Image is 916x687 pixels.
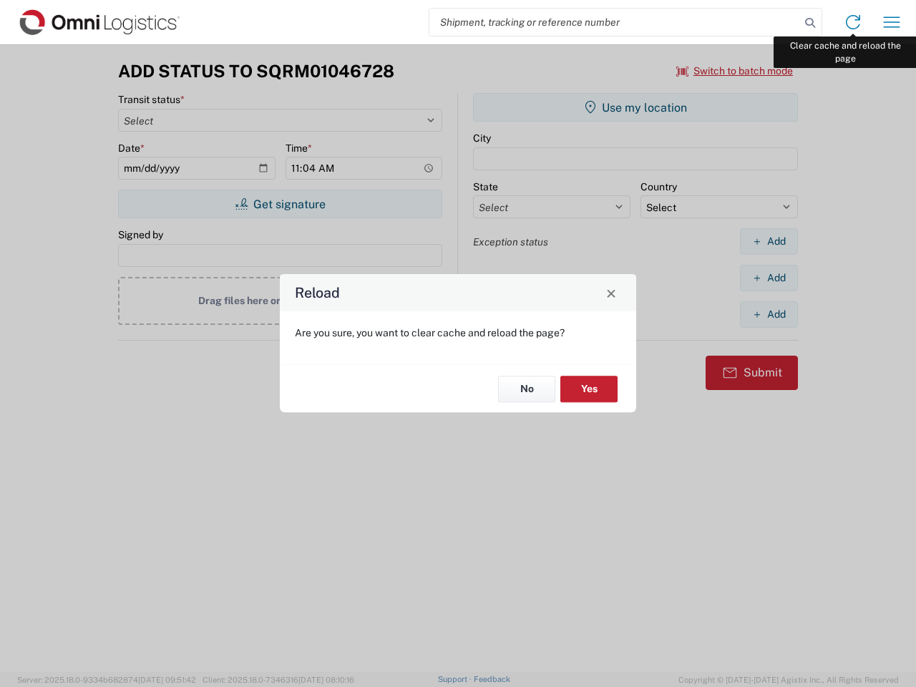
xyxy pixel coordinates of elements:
button: No [498,376,555,402]
p: Are you sure, you want to clear cache and reload the page? [295,326,621,339]
button: Yes [560,376,618,402]
input: Shipment, tracking or reference number [429,9,800,36]
button: Close [601,283,621,303]
h4: Reload [295,283,340,303]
